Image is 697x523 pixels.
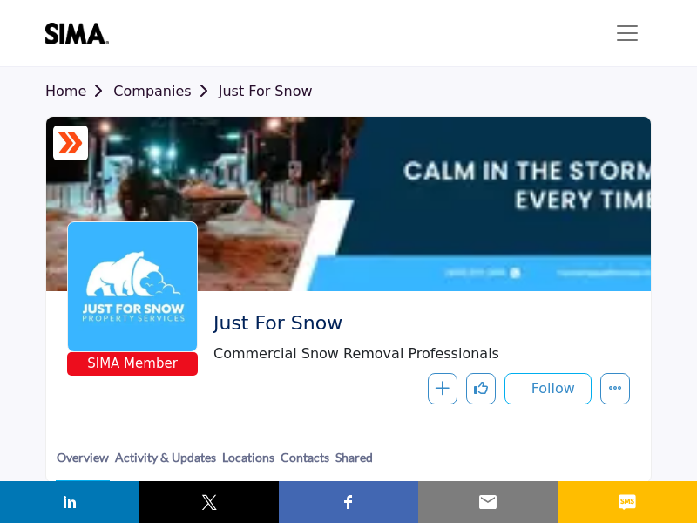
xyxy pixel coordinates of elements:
button: Toggle navigation [603,16,652,51]
img: ASM Certified [58,130,84,156]
button: Follow [504,373,592,404]
button: Like [466,373,496,404]
img: email sharing button [477,492,498,513]
a: Just For Snow [219,83,313,99]
a: Shared [335,448,374,480]
a: Overview [56,448,110,482]
h2: Just For Snow [213,312,621,335]
span: Commercial Snow Removal Professionals [213,343,621,364]
img: site Logo [45,23,118,44]
a: Contacts [280,448,330,480]
img: twitter sharing button [199,492,220,513]
a: Activity & Updates [114,448,217,480]
a: Companies [113,83,218,99]
button: More details [600,373,630,404]
a: Home [45,83,113,99]
img: facebook sharing button [338,492,359,513]
span: SIMA Member [71,354,194,374]
img: sms sharing button [617,492,638,513]
a: Locations [221,448,275,480]
img: linkedin sharing button [59,492,80,513]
